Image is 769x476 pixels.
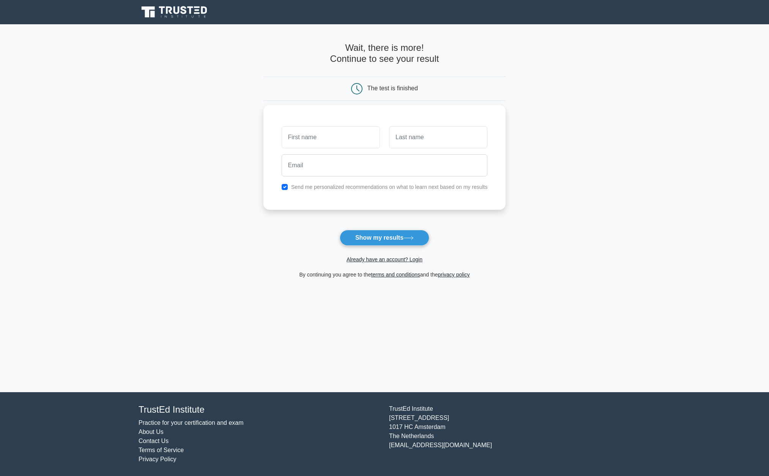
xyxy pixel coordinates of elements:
[139,429,164,435] a: About Us
[340,230,429,246] button: Show my results
[282,126,380,148] input: First name
[139,456,176,462] a: Privacy Policy
[389,126,487,148] input: Last name
[139,438,169,444] a: Contact Us
[263,42,506,64] h4: Wait, there is more! Continue to see your result
[371,272,420,278] a: terms and conditions
[347,256,422,262] a: Already have an account? Login
[139,447,184,453] a: Terms of Service
[438,272,470,278] a: privacy policy
[367,85,418,91] div: The test is finished
[282,154,488,176] input: Email
[384,404,635,464] div: TrustEd Institute [STREET_ADDRESS] 1017 HC Amsterdam The Netherlands [EMAIL_ADDRESS][DOMAIN_NAME]
[139,419,244,426] a: Practice for your certification and exam
[139,404,380,415] h4: TrustEd Institute
[291,184,488,190] label: Send me personalized recommendations on what to learn next based on my results
[259,270,511,279] div: By continuing you agree to the and the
